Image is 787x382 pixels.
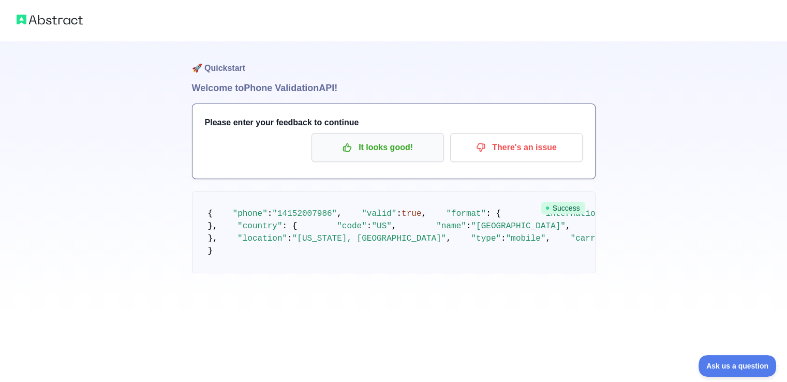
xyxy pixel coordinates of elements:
span: , [337,209,342,218]
span: "US" [372,222,391,231]
span: "international" [541,209,615,218]
span: Success [541,202,585,214]
span: : { [283,222,298,231]
p: It looks good! [319,139,436,156]
span: "type" [471,234,501,243]
span: "[GEOGRAPHIC_DATA]" [471,222,565,231]
span: "country" [237,222,282,231]
span: : [367,222,372,231]
span: "location" [237,234,287,243]
span: : { [486,209,501,218]
span: "[US_STATE], [GEOGRAPHIC_DATA]" [292,234,447,243]
span: "14152007986" [272,209,337,218]
h1: 🚀 Quickstart [192,41,596,81]
span: "phone" [233,209,268,218]
span: : [396,209,402,218]
span: : [287,234,292,243]
img: Abstract logo [17,12,83,27]
button: It looks good! [311,133,444,162]
span: : [268,209,273,218]
span: : [466,222,471,231]
span: "code" [337,222,367,231]
iframe: Toggle Customer Support [699,355,777,377]
span: , [446,234,451,243]
p: There's an issue [458,139,575,156]
span: "valid" [362,209,396,218]
span: , [421,209,426,218]
span: : [501,234,506,243]
span: { [208,209,213,218]
span: , [566,222,571,231]
span: "format" [446,209,486,218]
span: , [545,234,551,243]
h3: Please enter your feedback to continue [205,116,583,129]
span: "mobile" [506,234,546,243]
span: , [392,222,397,231]
span: true [402,209,421,218]
button: There's an issue [450,133,583,162]
span: "name" [436,222,466,231]
h1: Welcome to Phone Validation API! [192,81,596,95]
span: "carrier" [570,234,615,243]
